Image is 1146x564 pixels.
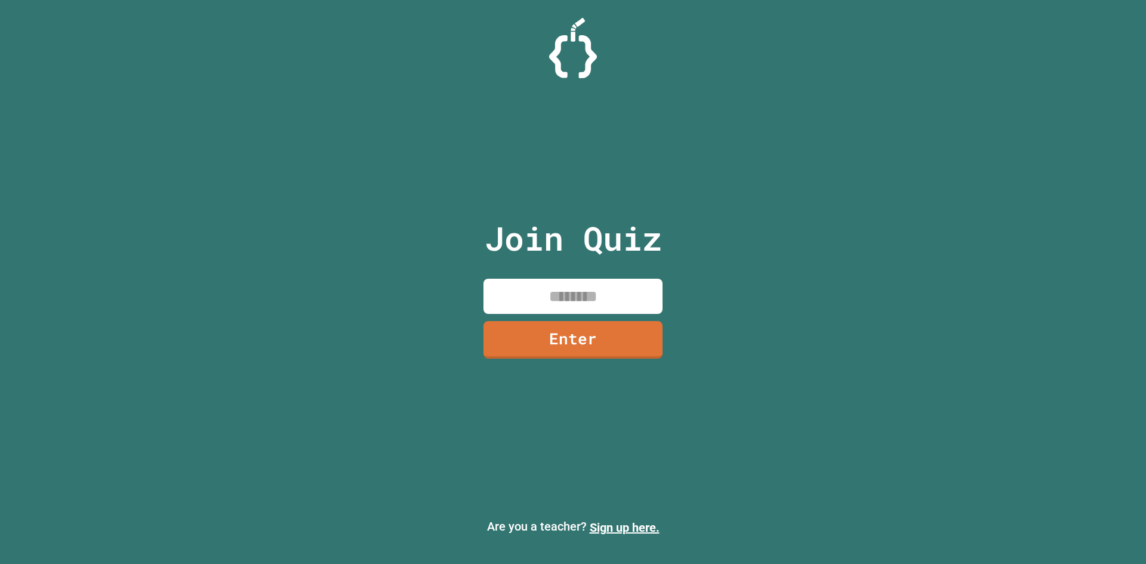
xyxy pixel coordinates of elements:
[549,18,597,78] img: Logo.svg
[10,517,1136,537] p: Are you a teacher?
[1047,464,1134,515] iframe: chat widget
[1096,516,1134,552] iframe: chat widget
[483,321,663,359] a: Enter
[590,520,660,535] a: Sign up here.
[485,214,662,263] p: Join Quiz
